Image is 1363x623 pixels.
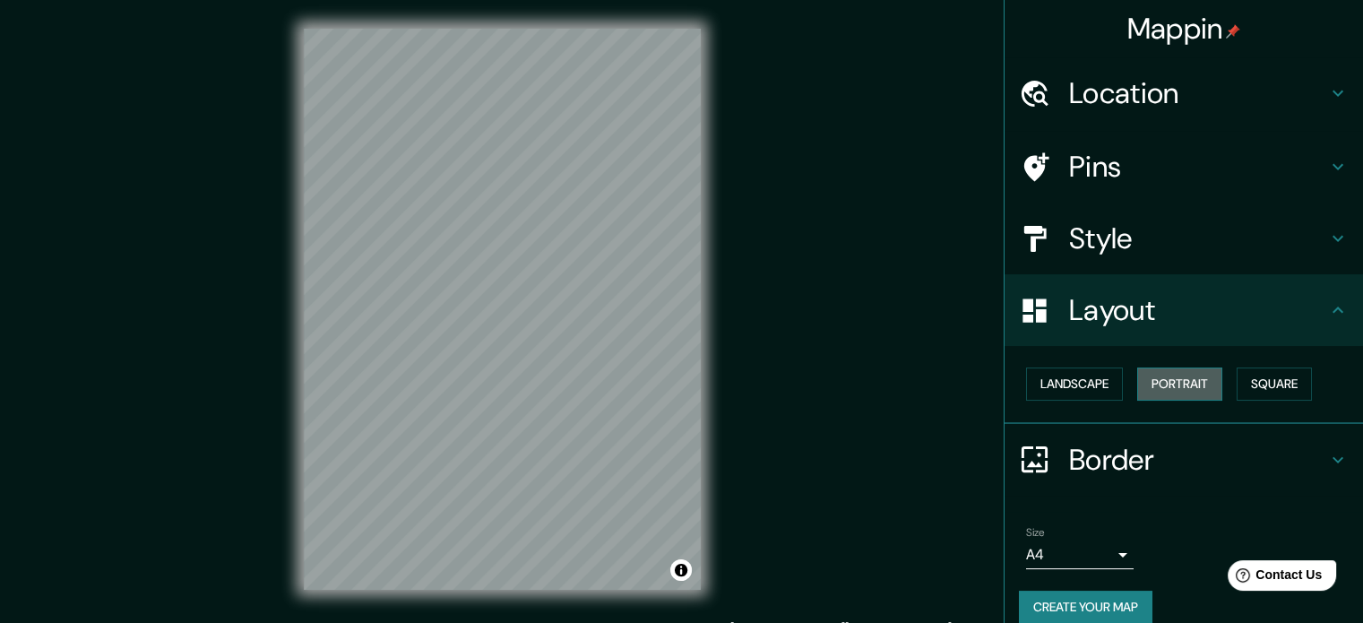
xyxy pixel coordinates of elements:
iframe: Help widget launcher [1203,553,1343,603]
canvas: Map [304,29,701,590]
div: Style [1005,203,1363,274]
div: Location [1005,57,1363,129]
img: pin-icon.png [1226,24,1240,39]
button: Landscape [1026,368,1123,401]
h4: Layout [1069,292,1327,328]
div: A4 [1026,541,1134,569]
label: Size [1026,524,1045,540]
button: Portrait [1137,368,1222,401]
div: Layout [1005,274,1363,346]
h4: Pins [1069,149,1327,185]
h4: Mappin [1127,11,1241,47]
button: Toggle attribution [670,559,692,581]
div: Pins [1005,131,1363,203]
div: Border [1005,424,1363,496]
h4: Location [1069,75,1327,111]
button: Square [1237,368,1312,401]
h4: Border [1069,442,1327,478]
h4: Style [1069,221,1327,256]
